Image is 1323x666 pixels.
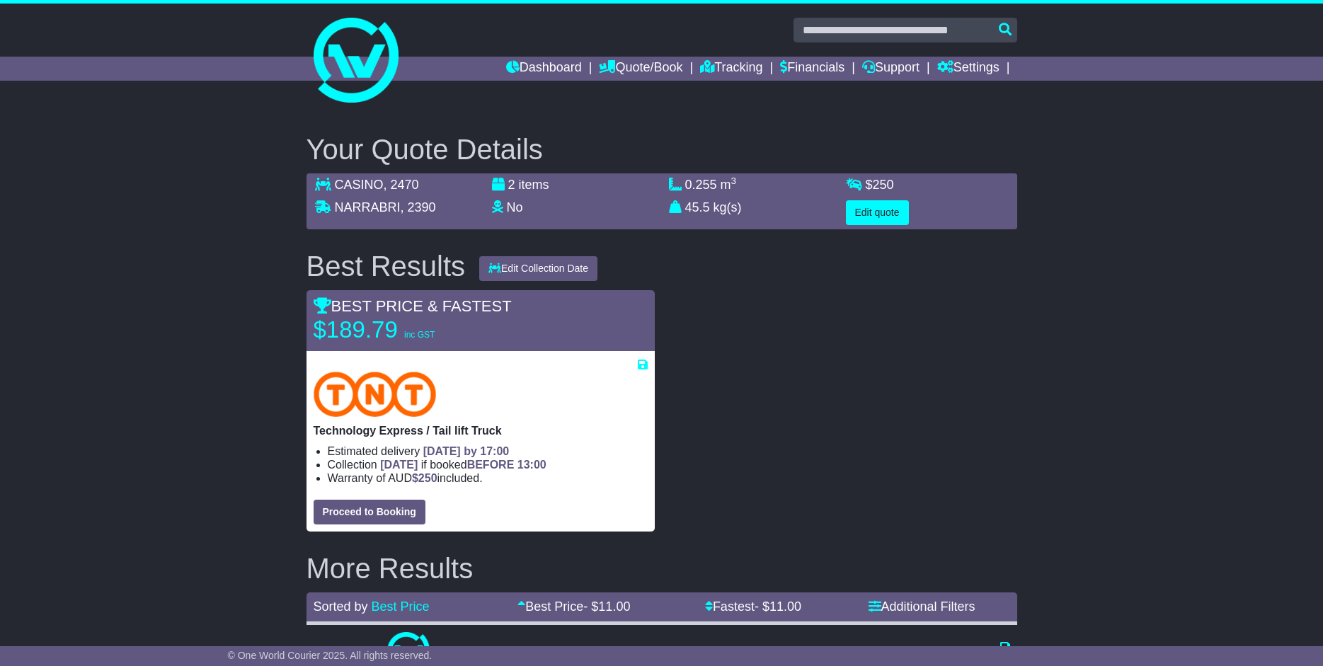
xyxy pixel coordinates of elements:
span: © One World Courier 2025. All rights reserved. [228,650,433,661]
span: 13:00 [517,459,546,471]
span: kg(s) [714,200,742,214]
a: Financials [780,57,844,81]
a: Support [862,57,920,81]
span: BEST PRICE & FASTEST [314,297,512,315]
span: 11.00 [769,599,801,614]
h2: More Results [307,553,1017,584]
span: $ [412,472,437,484]
a: Fastest- $11.00 [705,599,801,614]
a: Additional Filters [869,599,975,614]
span: inc GST [404,330,435,340]
span: - $ [583,599,630,614]
span: NARRABRI [335,200,401,214]
button: Proceed to Booking [314,500,425,524]
span: [DATE] [380,459,418,471]
span: 250 [873,178,894,192]
p: Technology Express / Tail lift Truck [314,424,648,437]
span: 0.255 [685,178,717,192]
span: - $ [755,599,801,614]
span: Sorted by [314,599,368,614]
span: , 2470 [384,178,419,192]
a: Settings [937,57,1000,81]
img: TNT Domestic: Technology Express / Tail lift Truck [314,372,437,417]
span: $ [866,178,894,192]
div: Best Results [299,251,473,282]
span: , 2390 [401,200,436,214]
p: $189.79 [314,316,491,344]
span: 250 [418,472,437,484]
li: Warranty of AUD included. [328,471,648,485]
li: Collection [328,458,648,471]
a: Tracking [700,57,762,81]
span: m [721,178,737,192]
span: BEFORE [467,459,515,471]
span: 2 [508,178,515,192]
li: Estimated delivery [328,444,648,458]
button: Edit Collection Date [479,256,597,281]
a: Dashboard [506,57,582,81]
sup: 3 [731,176,737,186]
a: Best Price- $11.00 [517,599,630,614]
span: 45.5 [685,200,710,214]
span: No [507,200,523,214]
h2: Your Quote Details [307,134,1017,165]
span: if booked [380,459,546,471]
span: CASINO [335,178,384,192]
a: Best Price [372,599,430,614]
a: Quote/Book [599,57,682,81]
span: [DATE] by 17:00 [423,445,510,457]
span: 11.00 [598,599,630,614]
button: Edit quote [846,200,909,225]
span: items [519,178,549,192]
